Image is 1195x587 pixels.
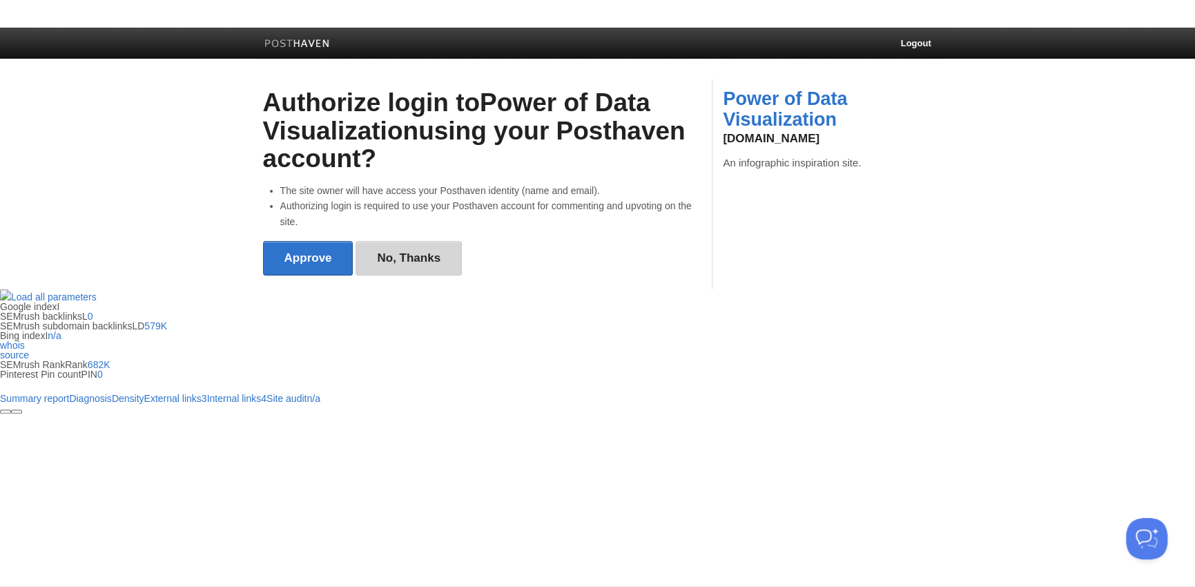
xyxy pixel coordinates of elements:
a: Logout [890,28,941,59]
span: n/a [307,393,320,404]
span: L [82,311,88,322]
span: Load all parameters [11,291,97,302]
span: External links [144,393,202,404]
a: [DOMAIN_NAME] [723,132,819,145]
span: I [45,330,48,341]
span: Internal links [207,393,262,404]
span: 3 [202,393,207,404]
a: n/a [48,330,61,341]
span: I [57,301,60,312]
span: LD [132,320,144,331]
a: No, Thanks [356,241,462,276]
li: The site owner will have access your Posthaven identity (name and email). [280,183,702,198]
button: Configure panel [11,410,22,414]
span: Site audit [266,393,307,404]
input: Approve [263,241,353,276]
span: Diagnosis [69,393,111,404]
a: 579K [144,320,167,331]
a: 682K [88,359,110,370]
li: Authorizing login is required to use your Posthaven account for commenting and upvoting on the site. [280,198,702,229]
a: Site auditn/a [266,393,320,404]
strong: Power of Data Visualization [263,88,650,145]
a: Power of Data Visualization [723,88,847,130]
a: 0 [97,369,103,380]
span: Density [112,393,144,404]
span: 4 [261,393,266,404]
span: Rank [65,359,88,370]
a: 0 [88,311,93,322]
h2: Authorize login to using your Posthaven account? [263,89,702,173]
iframe: Help Scout Beacon - Open [1126,518,1167,559]
img: Posthaven-bar [264,39,330,50]
p: An infographic inspiration site. [723,155,932,170]
span: PIN [81,369,97,380]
